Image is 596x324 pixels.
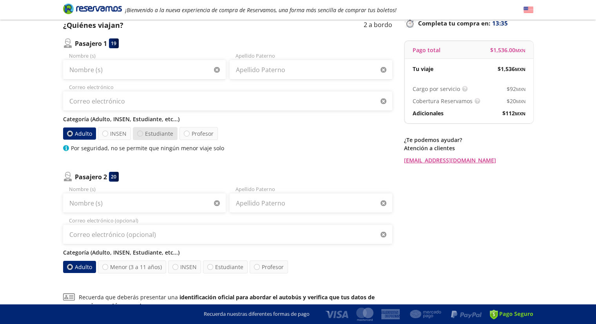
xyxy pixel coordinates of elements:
[230,193,392,213] input: Apellido Paterno
[516,98,525,104] small: MXN
[250,260,288,273] label: Profesor
[507,97,525,105] span: $ 20
[515,111,525,116] small: MXN
[98,127,131,140] label: INSEN
[515,47,525,53] small: MXN
[63,225,392,244] input: Correo electrónico (opcional)
[413,109,444,117] p: Adicionales
[498,65,525,73] span: $ 1,536
[71,144,224,152] p: Por seguridad, no se permite que ningún menor viaje solo
[490,46,525,54] span: $ 1,536.00
[63,127,96,140] label: Adulto
[524,5,533,15] button: English
[63,3,122,17] a: Brand Logo
[63,115,392,123] p: Categoría (Adulto, INSEN, Estudiante, etc...)
[63,3,122,15] i: Brand Logo
[98,260,166,273] label: Menor (3 a 11 años)
[79,293,392,309] p: Recuerda que deberás presentar una
[63,261,96,273] label: Adulto
[413,46,440,54] p: Pago total
[413,65,433,73] p: Tu viaje
[109,38,119,48] div: 19
[413,85,460,93] p: Cargo por servicio
[75,172,107,182] p: Pasajero 2
[75,39,107,48] p: Pasajero 1
[492,19,508,28] span: 13:35
[364,20,392,31] p: 2 a bordo
[168,260,201,273] label: INSEN
[133,127,178,140] label: Estudiante
[203,260,248,273] label: Estudiante
[230,60,392,80] input: Apellido Paterno
[109,172,119,182] div: 20
[63,60,226,80] input: Nombre (s)
[179,127,218,140] label: Profesor
[63,193,226,213] input: Nombre (s)
[63,248,392,257] p: Categoría (Adulto, INSEN, Estudiante, etc...)
[413,97,473,105] p: Cobertura Reservamos
[516,86,525,92] small: MXN
[502,109,525,117] span: $ 112
[79,293,375,309] b: identificación oficial para abordar el autobús y verifica que tus datos de pasajeros estén correc...
[204,310,310,318] p: Recuerda nuestras diferentes formas de pago
[404,18,533,29] p: Completa tu compra en :
[507,85,525,93] span: $ 92
[404,156,533,164] a: [EMAIL_ADDRESS][DOMAIN_NAME]
[404,136,533,144] p: ¿Te podemos ayudar?
[404,144,533,152] p: Atención a clientes
[63,91,392,111] input: Correo electrónico
[125,6,397,14] em: ¡Bienvenido a la nueva experiencia de compra de Reservamos, una forma más sencilla de comprar tus...
[63,20,123,31] p: ¿Quiénes viajan?
[515,66,525,72] small: MXN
